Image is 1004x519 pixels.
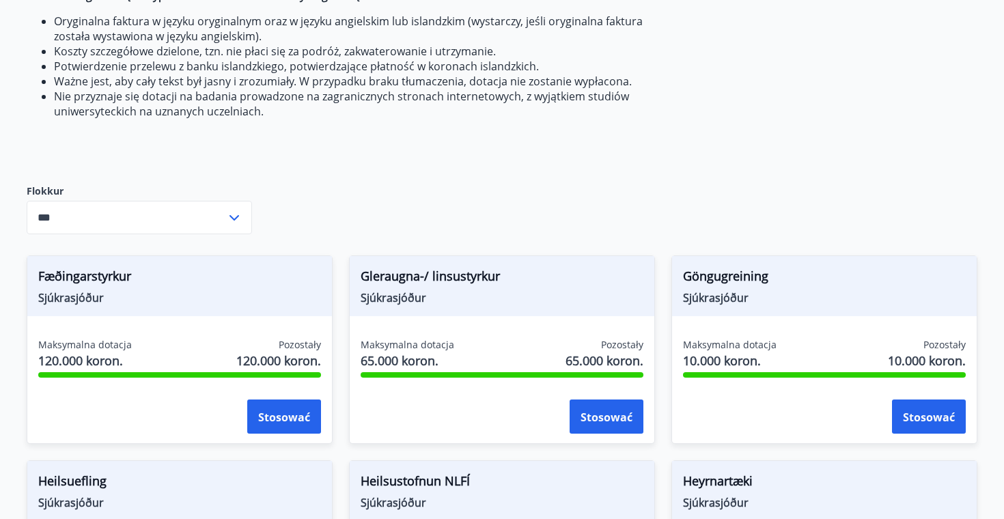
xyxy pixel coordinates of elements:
[601,338,643,351] font: Pozostały
[258,410,310,425] font: Stosować
[38,268,131,284] font: Fæðingarstyrkur
[923,338,966,351] font: Pozostały
[683,338,777,351] font: Maksymalna dotacja
[683,473,753,489] font: Heyrnartæki
[903,410,955,425] font: Stosować
[247,399,321,434] button: Stosować
[38,352,123,369] font: 120.000 koron.
[279,338,321,351] font: Pozostały
[888,352,966,369] font: 10.000 koron.
[38,290,104,305] font: Sjúkrasjóður
[683,268,768,284] font: Göngugreining
[38,473,107,489] font: Heilsuefling
[54,74,632,89] font: Ważne jest, aby cały tekst był jasny i zrozumiały. W przypadku braku tłumaczenia, dotacja nie zos...
[38,338,132,351] font: Maksymalna dotacja
[361,290,426,305] font: Sjúkrasjóður
[54,14,643,44] font: Oryginalna faktura w języku oryginalnym oraz w języku angielskim lub islandzkim (wystarczy, jeśli...
[361,268,500,284] font: Gleraugna-/ linsustyrkur
[236,352,321,369] font: 120.000 koron.
[683,352,761,369] font: 10.000 koron.
[892,399,966,434] button: Stosować
[361,473,470,489] font: Heilsustofnun NLFÍ
[683,290,749,305] font: Sjúkrasjóður
[54,44,496,59] font: Koszty szczegółowe dzielone, tzn. nie płaci się za podróż, zakwaterowanie i utrzymanie.
[683,495,749,510] font: Sjúkrasjóður
[38,495,104,510] font: Sjúkrasjóður
[54,89,629,119] font: Nie przyznaje się dotacji na badania prowadzone na zagranicznych stronach internetowych, z wyjątk...
[581,410,632,425] font: Stosować
[566,352,643,369] font: 65.000 koron.
[54,59,539,74] font: Potwierdzenie przelewu z banku islandzkiego, potwierdzające płatność w koronach islandzkich.
[361,495,426,510] font: Sjúkrasjóður
[361,352,438,369] font: 65.000 koron.
[361,338,454,351] font: Maksymalna dotacja
[570,399,643,434] button: Stosować
[27,184,64,197] font: Flokkur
